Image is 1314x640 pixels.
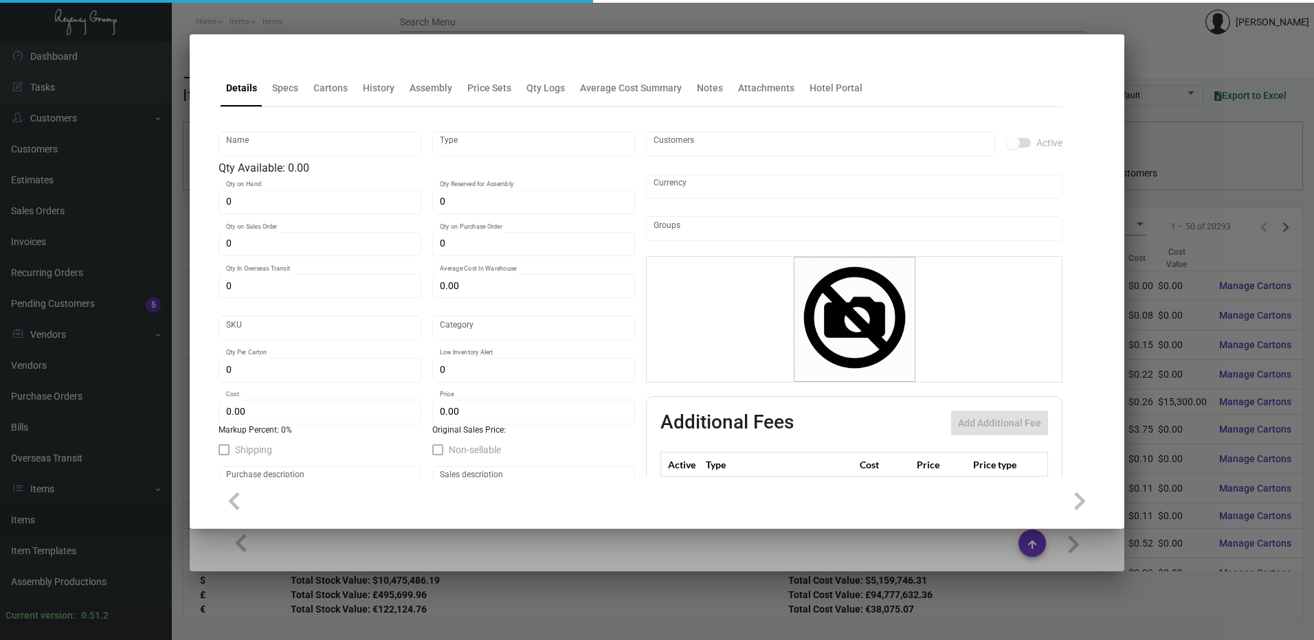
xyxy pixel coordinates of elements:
[970,453,1032,477] th: Price type
[913,453,970,477] th: Price
[654,223,1056,234] input: Add new..
[363,81,394,95] div: History
[856,453,913,477] th: Cost
[958,418,1041,428] span: Add Additional Fee
[272,81,298,95] div: Specs
[697,81,723,95] div: Notes
[810,81,862,95] div: Hotel Portal
[313,81,348,95] div: Cartons
[661,453,703,477] th: Active
[235,442,272,458] span: Shipping
[410,81,452,95] div: Assembly
[226,81,257,95] div: Details
[219,160,635,176] div: Qty Available: 0.00
[526,81,565,95] div: Qty Logs
[702,453,856,477] th: Type
[654,139,988,150] input: Add new..
[467,81,511,95] div: Price Sets
[1036,135,1062,151] span: Active
[449,442,501,458] span: Non-sellable
[81,608,109,623] div: 0.51.2
[5,608,76,623] div: Current version:
[738,81,794,95] div: Attachments
[660,411,794,435] h2: Additional Fees
[951,411,1048,435] button: Add Additional Fee
[580,81,682,95] div: Average Cost Summary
